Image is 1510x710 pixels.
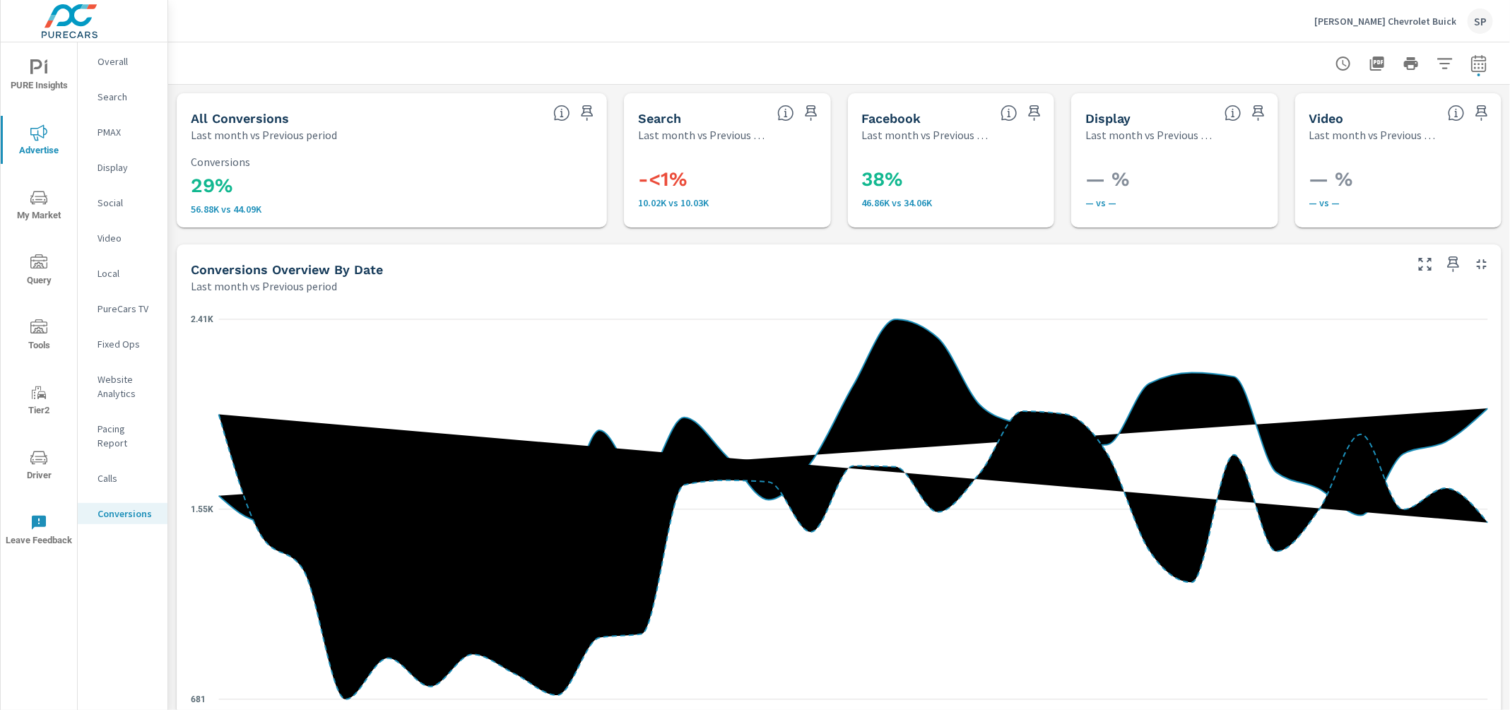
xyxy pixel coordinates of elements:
p: Video [98,231,156,245]
span: Save this to your personalized report [1247,102,1270,124]
p: Local [98,266,156,280]
span: PURE Insights [5,59,73,94]
p: 46,856 vs 34,060 [862,197,1049,208]
p: Social [98,196,156,210]
p: Calls [98,471,156,485]
p: Display [98,160,156,174]
h3: 38% [862,167,1049,191]
text: 1.55K [191,504,213,514]
h5: Display [1085,111,1131,126]
span: Save this to your personalized report [800,102,822,124]
span: Leave Feedback [5,514,73,549]
p: PMAX [98,125,156,139]
p: Last month vs Previous period [862,126,990,143]
div: SP [1468,8,1493,34]
h3: -<1% [638,167,825,191]
span: Save this to your personalized report [1023,102,1046,124]
p: Last month vs Previous period [1085,126,1213,143]
p: Search [98,90,156,104]
text: 681 [191,694,206,704]
p: Conversions [191,155,593,168]
div: PureCars TV [78,298,167,319]
button: Apply Filters [1431,49,1459,78]
p: — vs — [1309,197,1496,208]
span: Driver [5,449,73,484]
span: My Market [5,189,73,224]
h5: Video [1309,111,1344,126]
span: Tier2 [5,384,73,419]
span: Video Conversions include Actions, Leads and Unmapped Conversions [1448,105,1465,122]
p: [PERSON_NAME] Chevrolet Buick [1314,15,1456,28]
h5: Search [638,111,681,126]
text: 2.41K [191,314,213,324]
p: Last month vs Previous period [1309,126,1437,143]
div: Video [78,227,167,249]
h5: Facebook [862,111,921,126]
div: Pacing Report [78,418,167,454]
div: Display [78,157,167,178]
span: Save this to your personalized report [1470,102,1493,124]
p: Website Analytics [98,372,156,401]
div: Conversions [78,503,167,524]
p: Overall [98,54,156,69]
div: Social [78,192,167,213]
div: Fixed Ops [78,333,167,355]
div: Overall [78,51,167,72]
p: 10,021 vs 10,033 [638,197,825,208]
button: Minimize Widget [1470,253,1493,276]
span: Search Conversions include Actions, Leads and Unmapped Conversions. [777,105,794,122]
button: Make Fullscreen [1414,253,1437,276]
h3: — % [1309,167,1496,191]
button: Select Date Range [1465,49,1493,78]
h5: All Conversions [191,111,289,126]
span: Query [5,254,73,289]
span: Tools [5,319,73,354]
span: Display Conversions include Actions, Leads and Unmapped Conversions [1225,105,1241,122]
h3: — % [1085,167,1272,191]
span: All conversions reported from Facebook with duplicates filtered out [1001,105,1018,122]
span: Save this to your personalized report [1442,253,1465,276]
span: Advertise [5,124,73,159]
p: Fixed Ops [98,337,156,351]
div: nav menu [1,42,77,562]
p: Pacing Report [98,422,156,450]
p: — vs — [1085,197,1272,208]
div: PMAX [78,122,167,143]
div: Website Analytics [78,369,167,404]
button: "Export Report to PDF" [1363,49,1391,78]
p: Last month vs Previous period [638,126,766,143]
div: Local [78,263,167,284]
h3: 29% [191,174,593,198]
p: 56,877 vs 44,093 [191,203,593,215]
span: Save this to your personalized report [576,102,598,124]
div: Calls [78,468,167,489]
p: Last month vs Previous period [191,278,337,295]
span: All Conversions include Actions, Leads and Unmapped Conversions [553,105,570,122]
p: Last month vs Previous period [191,126,337,143]
h5: Conversions Overview By Date [191,262,383,277]
p: PureCars TV [98,302,156,316]
button: Print Report [1397,49,1425,78]
div: Search [78,86,167,107]
p: Conversions [98,507,156,521]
